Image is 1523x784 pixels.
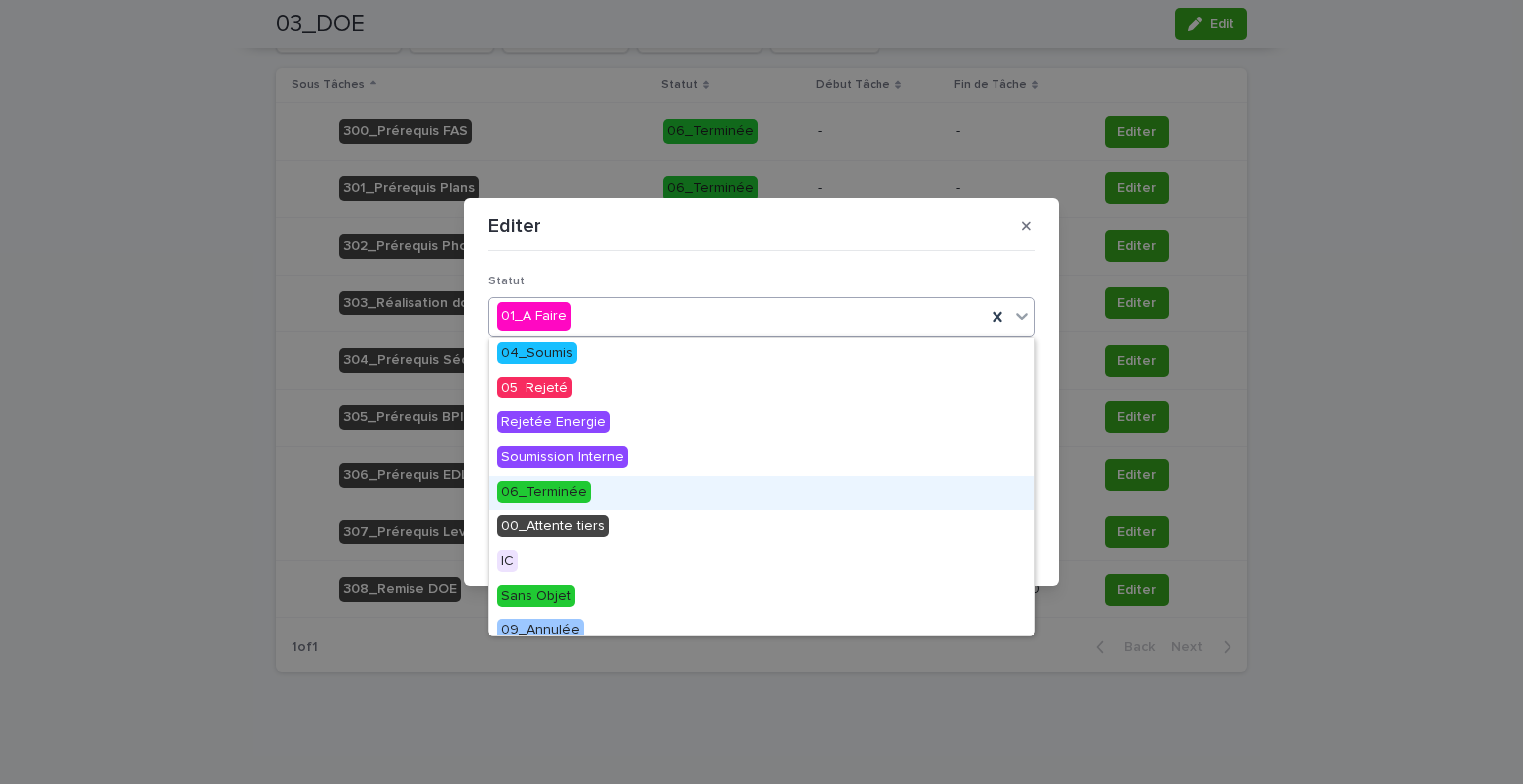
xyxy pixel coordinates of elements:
div: 00_Attente tiers [489,510,1034,545]
span: Rejetée Energie [497,411,610,433]
div: 04_Soumis [489,337,1034,372]
div: 06_Terminée [489,476,1034,510]
span: 00_Attente tiers [497,515,609,537]
span: Statut [488,276,525,287]
span: IC [497,550,518,572]
div: IC [489,545,1034,580]
span: 09_Annulée [497,619,584,641]
span: 05_Rejeté [497,377,572,398]
div: 01_A Faire [497,302,571,331]
p: Editer [488,214,541,238]
span: 06_Terminée [497,481,591,503]
div: Soumission Interne [489,441,1034,476]
div: 05_Rejeté [489,372,1034,406]
span: Sans Objet [497,585,575,607]
div: 09_Annulée [489,615,1034,649]
span: 04_Soumis [497,342,577,364]
div: Sans Objet [489,580,1034,615]
span: Soumission Interne [497,446,628,468]
div: Rejetée Energie [489,406,1034,441]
